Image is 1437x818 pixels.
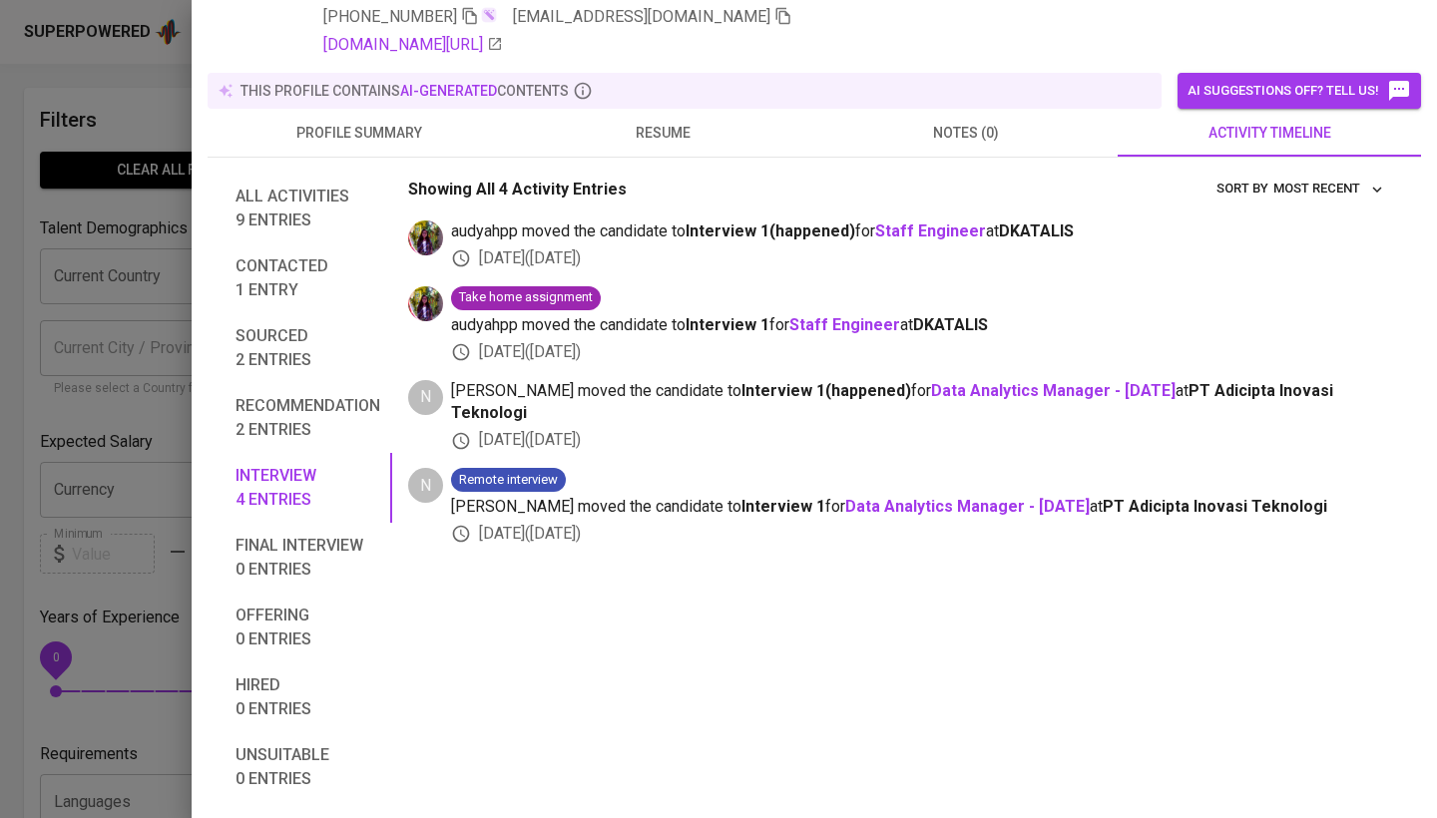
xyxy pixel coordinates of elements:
span: Offering 0 entries [236,604,380,651]
span: Most Recent [1273,178,1384,201]
img: magic_wand.svg [481,7,497,23]
span: AI-generated [400,83,497,99]
a: Staff Engineer [875,221,986,240]
div: [DATE] ( [DATE] ) [451,429,1389,452]
span: PT Adicipta Inovasi Teknologi [1103,497,1327,516]
p: Showing All 4 Activity Entries [408,178,627,202]
span: All activities 9 entries [236,185,380,232]
button: AI suggestions off? Tell us! [1178,73,1421,109]
a: [DOMAIN_NAME][URL] [323,33,503,57]
span: Contacted 1 entry [236,254,380,302]
button: sort by [1268,174,1389,204]
b: Interview 1 [741,497,825,516]
span: [PERSON_NAME] moved the candidate to for at [451,496,1389,519]
a: Data Analytics Manager - [DATE] [845,497,1090,516]
span: [PERSON_NAME] moved the candidate to for at [451,380,1389,426]
span: Take home assignment [451,288,601,307]
span: Hired 0 entries [236,673,380,721]
span: [EMAIL_ADDRESS][DOMAIN_NAME] [513,7,770,26]
span: sort by [1216,181,1268,196]
div: N [408,468,443,503]
span: Interview 4 entries [236,464,380,512]
b: Interview 1 ( happened ) [686,221,855,240]
span: Remote interview [451,471,566,490]
span: audyahpp moved the candidate to for at [451,314,1389,337]
span: audyahpp moved the candidate to for at [451,220,1389,243]
div: [DATE] ( [DATE] ) [451,247,1389,270]
span: AI suggestions off? Tell us! [1188,79,1411,103]
p: this profile contains contents [240,81,569,101]
div: [DATE] ( [DATE] ) [451,341,1389,364]
img: audya@glints.com [408,220,443,255]
span: [PHONE_NUMBER] [323,7,457,26]
div: [DATE] ( [DATE] ) [451,523,1389,546]
a: Staff Engineer [789,315,900,334]
div: N [408,380,443,415]
b: Interview 1 [686,315,769,334]
span: profile summary [220,121,499,146]
a: Data Analytics Manager - [DATE] [931,381,1176,400]
span: DKATALIS [913,315,988,334]
b: Interview 1 ( happened ) [741,381,911,400]
span: activity timeline [1130,121,1409,146]
span: Recommendation 2 entries [236,394,380,442]
img: audya@glints.com [408,286,443,321]
span: Unsuitable 0 entries [236,743,380,791]
span: resume [523,121,802,146]
span: notes (0) [826,121,1106,146]
span: Final interview 0 entries [236,534,380,582]
span: DKATALIS [999,221,1074,240]
span: Sourced 2 entries [236,324,380,372]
